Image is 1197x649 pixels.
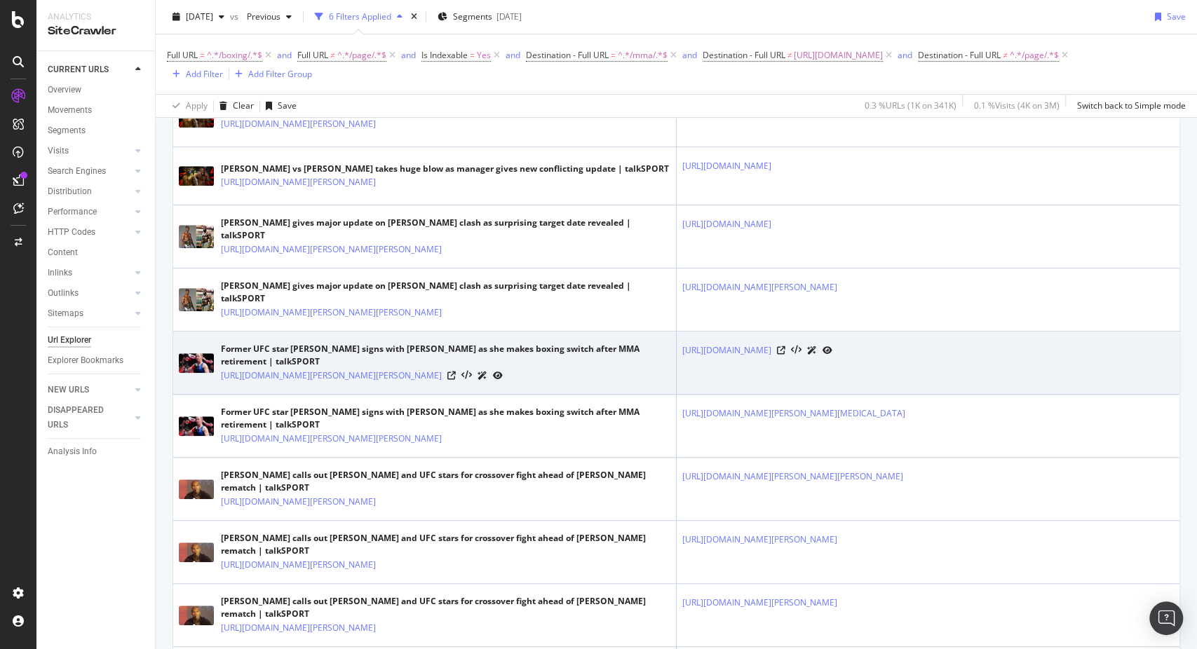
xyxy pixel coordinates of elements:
[186,11,213,22] span: 2025 Aug. 24th
[221,532,670,557] div: [PERSON_NAME] calls out [PERSON_NAME] and UFC stars for crossover fight ahead of [PERSON_NAME] re...
[682,407,905,421] a: [URL][DOMAIN_NAME][PERSON_NAME][MEDICAL_DATA]
[221,558,376,572] a: [URL][DOMAIN_NAME][PERSON_NAME]
[682,48,697,62] button: and
[48,403,119,432] div: DISAPPEARED URLS
[447,371,456,380] a: Visit Online Page
[682,159,771,173] a: [URL][DOMAIN_NAME]
[496,11,522,22] div: [DATE]
[48,286,131,301] a: Outlinks
[682,49,697,61] div: and
[179,288,214,311] img: main image
[248,68,312,80] div: Add Filter Group
[179,108,214,128] img: main image
[221,163,669,175] div: [PERSON_NAME] vs [PERSON_NAME] takes huge blow as manager gives new conflicting update | talkSPORT
[974,100,1060,111] div: 0.1 % Visits ( 4K on 3M )
[221,469,670,494] div: [PERSON_NAME] calls out [PERSON_NAME] and UFC stars for crossover fight ahead of [PERSON_NAME] re...
[48,444,97,459] div: Analysis Info
[48,205,97,219] div: Performance
[432,6,527,28] button: Segments[DATE]
[794,46,883,65] span: [URL][DOMAIN_NAME]
[48,333,145,348] a: Url Explorer
[48,245,78,260] div: Content
[48,245,145,260] a: Content
[179,542,214,562] img: main image
[48,62,131,77] a: CURRENT URLS
[1149,601,1183,635] div: Open Intercom Messenger
[337,46,386,65] span: ^.*/page/.*$
[230,11,241,22] span: vs
[221,432,442,446] a: [URL][DOMAIN_NAME][PERSON_NAME][PERSON_NAME]
[48,266,72,280] div: Inlinks
[200,49,205,61] span: =
[401,48,416,62] button: and
[221,306,442,320] a: [URL][DOMAIN_NAME][PERSON_NAME][PERSON_NAME]
[48,83,145,97] a: Overview
[221,621,376,635] a: [URL][DOMAIN_NAME][PERSON_NAME]
[207,46,262,65] span: ^.*/boxing/.*$
[48,225,95,240] div: HTTP Codes
[823,343,832,357] a: URL Inspection
[48,184,131,199] a: Distribution
[221,495,376,509] a: [URL][DOMAIN_NAME][PERSON_NAME]
[221,343,670,368] div: Former UFC star [PERSON_NAME] signs with [PERSON_NAME] as she makes boxing switch after MMA retir...
[48,306,83,321] div: Sitemaps
[48,164,131,179] a: Search Engines
[179,606,214,625] img: main image
[477,46,491,65] span: Yes
[478,368,487,383] a: AI Url Details
[221,117,376,131] a: [URL][DOMAIN_NAME][PERSON_NAME]
[260,95,297,117] button: Save
[221,595,670,620] div: [PERSON_NAME] calls out [PERSON_NAME] and UFC stars for crossover fight ahead of [PERSON_NAME] re...
[682,280,837,294] a: [URL][DOMAIN_NAME][PERSON_NAME]
[179,225,214,248] img: main image
[703,49,785,61] span: Destination - Full URL
[611,49,616,61] span: =
[1167,11,1186,22] div: Save
[48,403,131,432] a: DISAPPEARED URLS
[898,49,912,61] div: and
[1003,49,1008,61] span: ≠
[167,95,208,117] button: Apply
[48,103,145,118] a: Movements
[682,596,837,610] a: [URL][DOMAIN_NAME][PERSON_NAME]
[48,164,106,179] div: Search Engines
[277,48,292,62] button: and
[221,217,670,242] div: [PERSON_NAME] gives major update on [PERSON_NAME] clash as surprising target date revealed | talk...
[682,533,837,547] a: [URL][DOMAIN_NAME][PERSON_NAME]
[48,83,81,97] div: Overview
[865,100,956,111] div: 0.3 % URLs ( 1K on 341K )
[618,46,668,65] span: ^.*/mma/.*$
[48,205,131,219] a: Performance
[48,333,91,348] div: Url Explorer
[214,95,254,117] button: Clear
[1071,95,1186,117] button: Switch back to Simple mode
[241,6,297,28] button: Previous
[241,11,280,22] span: Previous
[278,100,297,111] div: Save
[682,343,771,357] a: [URL][DOMAIN_NAME]
[918,49,1001,61] span: Destination - Full URL
[167,49,198,61] span: Full URL
[221,175,376,189] a: [URL][DOMAIN_NAME][PERSON_NAME]
[167,6,230,28] button: [DATE]
[329,11,391,22] div: 6 Filters Applied
[48,144,131,158] a: Visits
[48,225,131,240] a: HTTP Codes
[297,49,328,61] span: Full URL
[682,217,771,231] a: [URL][DOMAIN_NAME]
[330,49,335,61] span: ≠
[807,343,817,357] a: AI Url Details
[1010,46,1059,65] span: ^.*/page/.*$
[898,48,912,62] button: and
[179,166,214,186] img: main image
[401,49,416,61] div: and
[221,406,670,431] div: Former UFC star [PERSON_NAME] signs with [PERSON_NAME] as she makes boxing switch after MMA retir...
[167,66,223,83] button: Add Filter
[48,62,109,77] div: CURRENT URLS
[48,353,123,368] div: Explorer Bookmarks
[777,346,785,355] a: Visit Online Page
[48,383,131,397] a: NEW URLS
[48,23,144,39] div: SiteCrawler
[48,103,92,118] div: Movements
[48,123,86,138] div: Segments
